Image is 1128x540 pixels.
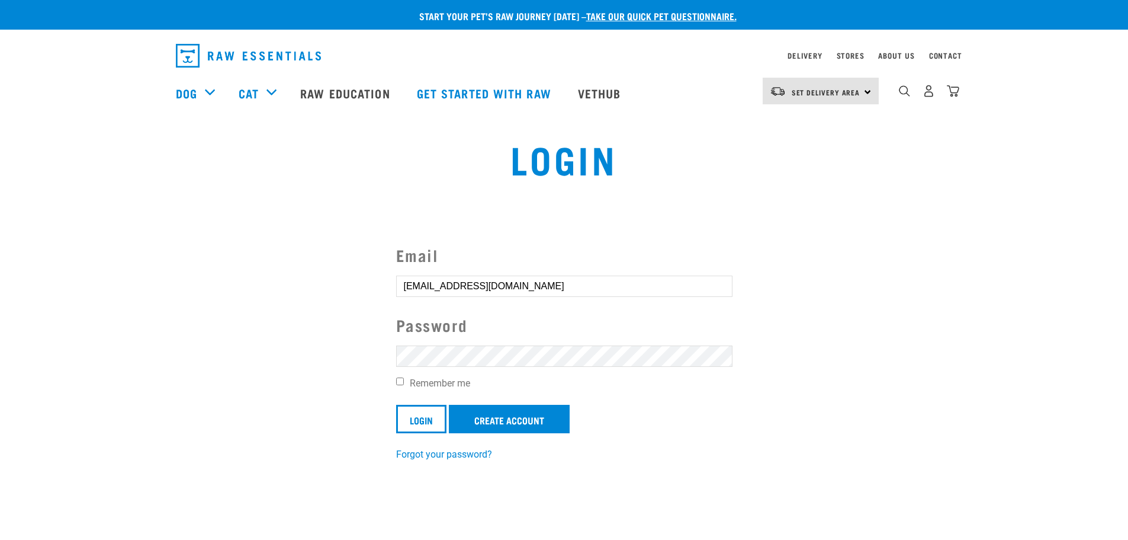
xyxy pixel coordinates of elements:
a: Raw Education [288,69,404,117]
img: user.png [923,85,935,97]
a: Contact [929,53,962,57]
nav: dropdown navigation [166,39,962,72]
label: Password [396,313,732,337]
a: Forgot your password? [396,449,492,460]
a: Cat [239,84,259,102]
a: Dog [176,84,197,102]
a: take our quick pet questionnaire. [586,13,737,18]
a: About Us [878,53,914,57]
span: Set Delivery Area [792,90,860,94]
input: Remember me [396,378,404,385]
a: Delivery [788,53,822,57]
img: van-moving.png [770,86,786,97]
img: home-icon@2x.png [947,85,959,97]
label: Email [396,243,732,267]
label: Remember me [396,376,732,391]
a: Get started with Raw [405,69,566,117]
a: Stores [837,53,865,57]
a: Vethub [566,69,636,117]
input: Login [396,405,446,433]
img: Raw Essentials Logo [176,44,321,68]
img: home-icon-1@2x.png [899,85,910,97]
h1: Login [209,137,918,180]
a: Create Account [449,405,570,433]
